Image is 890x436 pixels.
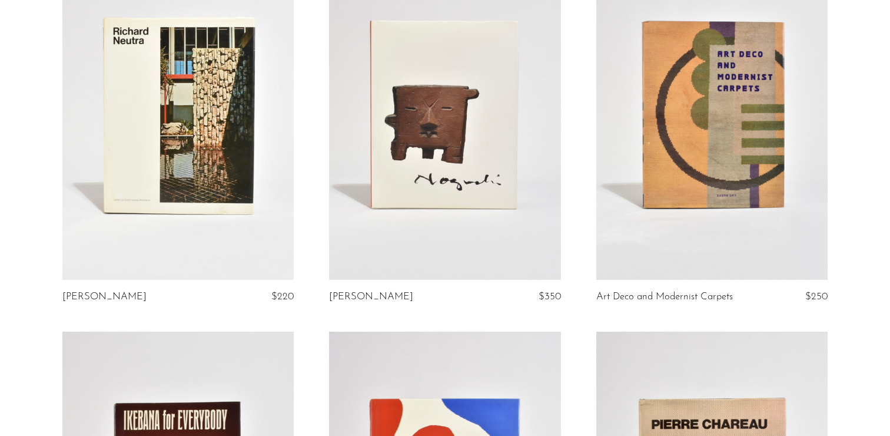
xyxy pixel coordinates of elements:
[62,292,147,302] a: [PERSON_NAME]
[271,292,294,302] span: $220
[805,292,828,302] span: $250
[539,292,561,302] span: $350
[329,292,413,302] a: [PERSON_NAME]
[596,292,733,302] a: Art Deco and Modernist Carpets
